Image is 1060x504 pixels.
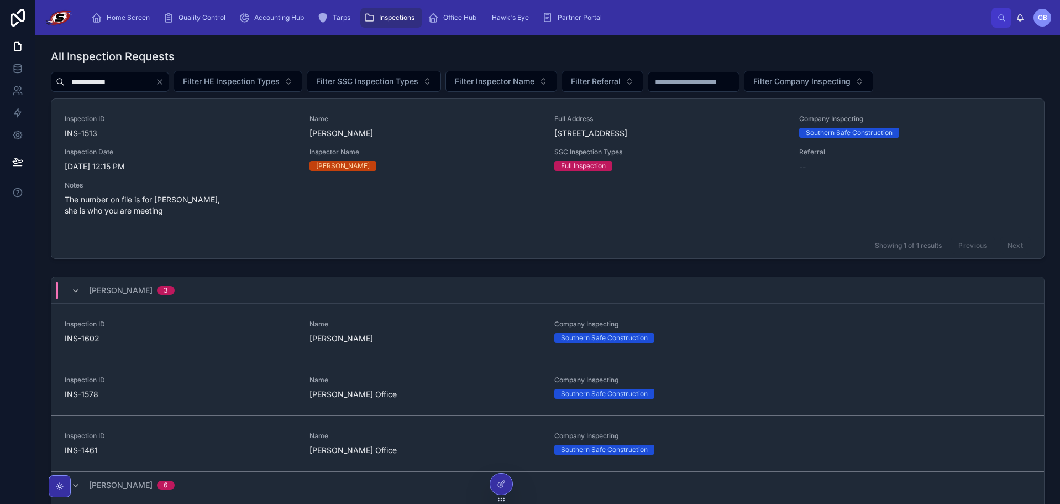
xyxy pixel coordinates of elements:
img: App logo [44,9,74,27]
span: [STREET_ADDRESS] [554,128,786,139]
span: Name [309,115,541,123]
span: INS-1461 [65,445,296,456]
span: [PERSON_NAME] [309,333,541,344]
button: Select Button [744,71,873,92]
span: [DATE] 12:15 PM [65,161,296,172]
a: Inspection IDINS-1602Name[PERSON_NAME]Company InspectingSouthern Safe Construction [51,304,1044,360]
span: Inspection ID [65,376,296,385]
span: Notes [65,181,296,190]
span: Company Inspecting [554,432,786,440]
span: INS-1602 [65,333,296,344]
div: Southern Safe Construction [561,333,648,343]
span: [PERSON_NAME] [309,128,541,139]
span: Home Screen [107,13,150,22]
button: Select Button [562,71,643,92]
span: Inspection ID [65,432,296,440]
span: Full Address [554,115,786,123]
a: Partner Portal [539,8,610,28]
button: Select Button [307,71,441,92]
span: INS-1578 [65,389,296,400]
span: Company Inspecting [554,320,786,329]
button: Select Button [445,71,557,92]
span: Filter Company Inspecting [753,76,851,87]
a: Inspections [360,8,422,28]
span: Filter Inspector Name [455,76,534,87]
span: Name [309,432,541,440]
span: INS-1513 [65,128,296,139]
a: Quality Control [160,8,233,28]
span: Name [309,320,541,329]
span: Name [309,376,541,385]
span: Partner Portal [558,13,602,22]
span: [PERSON_NAME] Office [309,445,541,456]
span: Inspector Name [309,148,541,157]
span: Referral [799,148,1031,157]
a: Accounting Hub [235,8,312,28]
span: [PERSON_NAME] Office [309,389,541,400]
span: Company Inspecting [799,115,1031,123]
span: Quality Control [179,13,225,22]
span: Tarps [333,13,350,22]
span: Inspections [379,13,414,22]
div: 6 [164,481,168,490]
div: Southern Safe Construction [561,389,648,399]
span: Inspection Date [65,148,296,157]
span: Filter Referral [571,76,621,87]
a: Home Screen [88,8,158,28]
span: Office Hub [443,13,476,22]
span: -- [799,161,806,172]
span: Hawk's Eye [492,13,529,22]
span: CB [1038,13,1047,22]
div: scrollable content [82,6,991,30]
button: Select Button [174,71,302,92]
span: [PERSON_NAME] [89,285,153,296]
span: SSC Inspection Types [554,148,786,157]
div: Full Inspection [561,161,606,171]
a: Hawk's Eye [486,8,537,28]
span: Filter SSC Inspection Types [316,76,418,87]
span: The number on file is for [PERSON_NAME], she is who you are meeting [65,194,296,216]
span: Accounting Hub [254,13,304,22]
h1: All Inspection Requests [51,49,175,64]
span: Inspection ID [65,320,296,329]
div: [PERSON_NAME] [316,161,370,171]
div: 3 [164,286,168,295]
div: Southern Safe Construction [806,128,893,138]
div: Southern Safe Construction [561,445,648,455]
span: Inspection ID [65,115,296,123]
a: Inspection IDINS-1461Name[PERSON_NAME] OfficeCompany InspectingSouthern Safe Construction [51,415,1044,471]
span: Filter HE Inspection Types [183,76,280,87]
span: Showing 1 of 1 results [875,241,942,250]
button: Clear [155,77,169,86]
span: Company Inspecting [554,376,786,385]
a: Tarps [314,8,358,28]
a: Office Hub [424,8,484,28]
a: Inspection IDINS-1578Name[PERSON_NAME] OfficeCompany InspectingSouthern Safe Construction [51,360,1044,415]
span: [PERSON_NAME] [89,480,153,491]
a: Inspection IDINS-1513Name[PERSON_NAME]Full Address[STREET_ADDRESS]Company InspectingSouthern Safe... [51,99,1044,232]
